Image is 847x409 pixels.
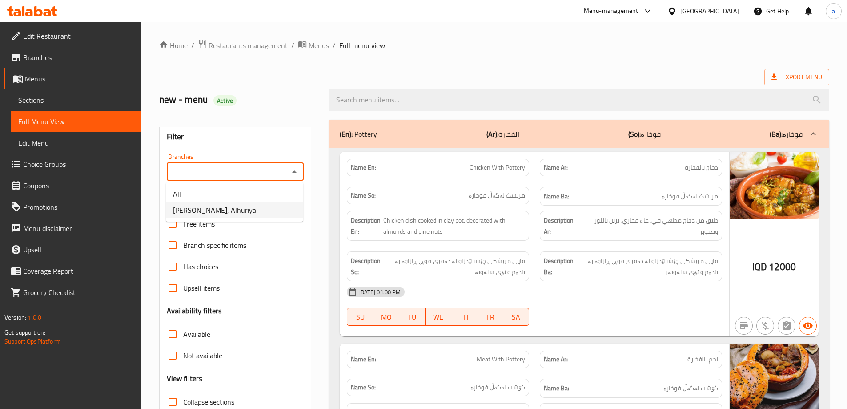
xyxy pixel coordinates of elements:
a: Menu disclaimer [4,218,141,239]
strong: Description En: [351,215,381,237]
span: دجاج بالفخارة [685,163,718,172]
span: Coverage Report [23,266,134,276]
span: Full menu view [339,40,385,51]
a: Support.OpsPlatform [4,336,61,347]
span: Free items [183,219,215,229]
a: Sections [11,89,141,111]
span: TU [403,311,421,324]
a: Restaurants management [198,40,288,51]
li: / [191,40,194,51]
strong: Description Ar: [544,215,580,237]
button: FR [477,308,503,326]
a: Edit Restaurant [4,25,141,47]
div: [GEOGRAPHIC_DATA] [680,6,739,16]
a: Menus [298,40,329,51]
h2: new - menu [159,93,319,106]
span: طبق من دجاج مطهي في، عاء فخاري، يزين باللوز وصنوبر [582,215,718,237]
span: Get support on: [4,327,45,338]
strong: Name So: [351,191,376,200]
span: قاپی مریشکی چێشتلێدراو لە دەفری قوڕ، ڕازاوە بە بادەم و تۆی سنەوبەر [383,255,525,277]
strong: Name Ba: [544,191,569,202]
a: Grocery Checklist [4,282,141,303]
span: Choice Groups [23,159,134,170]
p: الفخارة [486,129,519,139]
button: SU [347,308,373,326]
a: Promotions [4,196,141,218]
li: / [333,40,336,51]
span: FR [481,311,499,324]
span: Menus [25,73,134,84]
strong: Name So: [351,383,376,392]
span: Chicken With Pottery [470,163,525,172]
span: Upsell items [183,283,220,293]
a: Coverage Report [4,260,141,282]
span: Menu disclaimer [23,223,134,234]
button: Purchased item [756,317,774,335]
span: Not available [183,350,222,361]
span: Branch specific items [183,240,246,251]
span: 1.0.0 [28,312,41,323]
span: Edit Restaurant [23,31,134,41]
span: Export Menu [771,72,822,83]
button: WE [426,308,451,326]
strong: Name En: [351,163,376,172]
span: MO [377,311,396,324]
a: Upsell [4,239,141,260]
span: قاپی مریشکی چێشتلێدراو لە دەفری قوڕ، ڕازاوە بە بادەم و تۆی سنەوبەر [576,255,718,277]
button: Available [799,317,817,335]
span: Available [183,329,210,340]
a: Branches [4,47,141,68]
div: Active [213,95,237,106]
span: مریشک لەگەڵ فوخارە [662,191,718,202]
span: 12000 [769,258,796,275]
span: a [832,6,835,16]
strong: Name En: [351,355,376,364]
span: Coupons [23,180,134,191]
b: (Ba): [770,127,783,141]
div: Filter [167,127,304,146]
span: SA [507,311,526,324]
input: search [329,89,829,111]
span: Export Menu [764,69,829,85]
span: Branches [23,52,134,63]
span: Restaurants management [209,40,288,51]
strong: Description Ba: [544,255,574,277]
b: (Ar): [486,127,498,141]
span: Edit Menu [18,138,134,148]
button: MO [373,308,399,326]
span: Version: [4,312,26,323]
div: Menu-management [584,6,638,16]
span: WE [429,311,448,324]
span: لحم بالفخارة [687,355,718,364]
p: فوخارە [770,129,803,139]
span: IQD [752,258,767,275]
b: (En): [340,127,353,141]
button: Not has choices [778,317,795,335]
a: Choice Groups [4,154,141,175]
span: گۆشت لەگەڵ فوخارە [470,383,525,392]
a: Full Menu View [11,111,141,132]
strong: Name Ar: [544,355,568,364]
span: Has choices [183,261,218,272]
span: Meat With Pottery [477,355,525,364]
span: Upsell [23,244,134,255]
a: Edit Menu [11,132,141,154]
button: Not branch specific item [735,317,753,335]
span: گۆشت لەگەڵ فوخارە [663,383,718,394]
p: Pottery [340,129,377,139]
a: Coupons [4,175,141,196]
strong: Name Ba: [544,383,569,394]
button: Close [288,166,301,178]
strong: Name Ar: [544,163,568,172]
span: Collapse sections [183,397,234,407]
li: / [291,40,294,51]
span: SU [351,311,369,324]
strong: Description So: [351,255,381,277]
span: Promotions [23,202,134,212]
span: Grocery Checklist [23,287,134,298]
span: Sections [18,95,134,105]
button: TU [399,308,425,326]
span: TH [455,311,474,324]
h3: Availability filters [167,306,222,316]
button: SA [503,308,529,326]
